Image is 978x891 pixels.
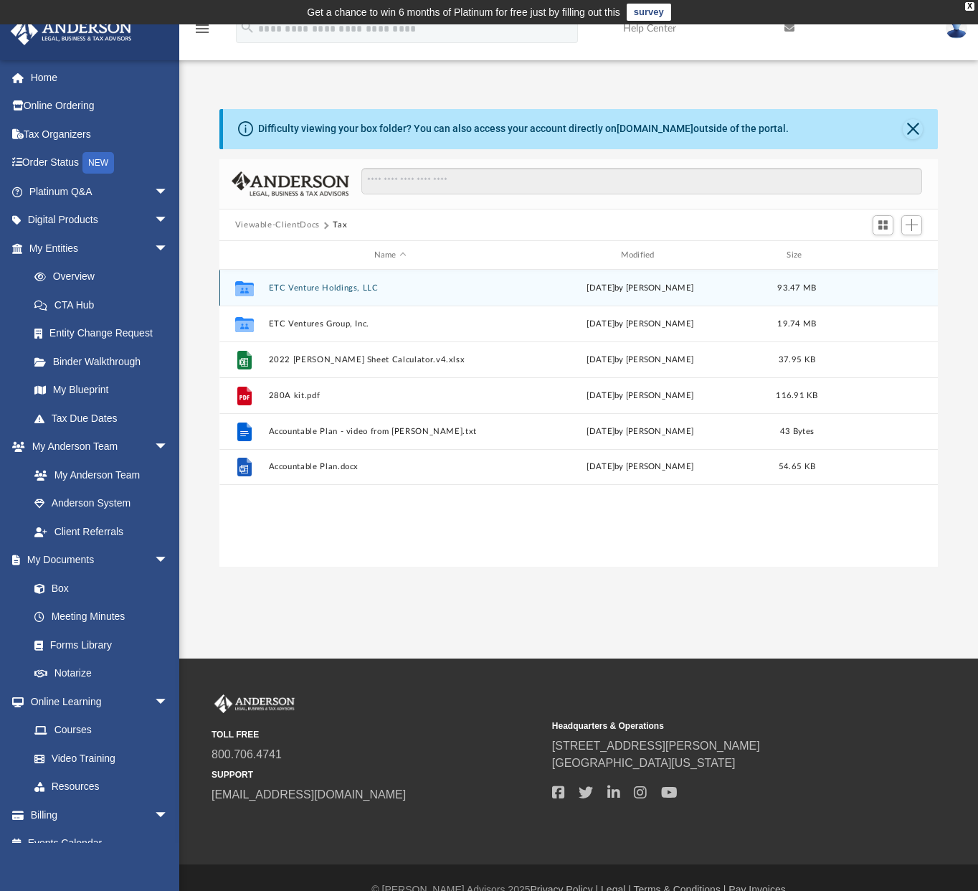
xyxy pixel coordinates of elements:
[268,391,512,400] button: 280A kit.pdf
[946,18,967,39] img: User Pic
[239,19,255,35] i: search
[776,392,817,400] span: 116.91 KB
[20,659,183,688] a: Notarize
[777,320,816,328] span: 19.74 MB
[212,694,298,713] img: Anderson Advisors Platinum Portal
[225,249,261,262] div: id
[627,4,671,21] a: survey
[617,123,693,134] a: [DOMAIN_NAME]
[154,433,183,462] span: arrow_drop_down
[154,234,183,263] span: arrow_drop_down
[10,92,190,121] a: Online Ordering
[154,206,183,235] span: arrow_drop_down
[779,463,815,471] span: 54.65 KB
[6,17,136,45] img: Anderson Advisors Platinum Portal
[10,546,183,575] a: My Documentsarrow_drop_down
[832,249,932,262] div: id
[20,319,190,348] a: Entity Change Request
[258,121,789,136] div: Difficulty viewing your box folder? You can also access your account directly on outside of the p...
[20,773,183,801] a: Resources
[20,291,190,319] a: CTA Hub
[268,319,512,329] button: ETC Ventures Group, Inc.
[10,206,190,235] a: Digital Productsarrow_drop_down
[307,4,620,21] div: Get a chance to win 6 months of Platinum for free just by filling out this
[20,461,176,489] a: My Anderson Team
[518,318,762,331] div: [DATE] by [PERSON_NAME]
[10,120,190,148] a: Tax Organizers
[219,270,939,567] div: grid
[10,148,190,178] a: Order StatusNEW
[194,20,211,37] i: menu
[552,757,736,769] a: [GEOGRAPHIC_DATA][US_STATE]
[780,428,814,435] span: 43 Bytes
[873,215,894,235] button: Switch to Grid View
[20,404,190,433] a: Tax Due Dates
[10,433,183,461] a: My Anderson Teamarrow_drop_down
[154,546,183,575] span: arrow_drop_down
[903,119,923,139] button: Close
[10,177,190,206] a: Platinum Q&Aarrow_drop_down
[10,234,190,263] a: My Entitiesarrow_drop_down
[268,427,512,436] button: Accountable Plan - video from [PERSON_NAME].txt
[212,748,282,760] a: 800.706.4741
[333,219,347,232] button: Tax
[361,168,922,195] input: Search files and folders
[20,263,190,291] a: Overview
[268,283,512,293] button: ETC Venture Holdings, LLC
[154,801,183,830] span: arrow_drop_down
[518,249,761,262] div: Modified
[212,728,542,741] small: TOLL FREE
[779,356,815,364] span: 37.95 KB
[82,152,114,174] div: NEW
[552,740,760,752] a: [STREET_ADDRESS][PERSON_NAME]
[212,788,406,801] a: [EMAIL_ADDRESS][DOMAIN_NAME]
[154,177,183,207] span: arrow_drop_down
[768,249,825,262] div: Size
[777,284,816,292] span: 93.47 MB
[268,355,512,364] button: 2022 [PERSON_NAME] Sheet Calculator.v4.xlsx
[20,489,183,518] a: Anderson System
[10,801,190,829] a: Billingarrow_drop_down
[20,603,183,631] a: Meeting Minutes
[901,215,923,235] button: Add
[154,687,183,717] span: arrow_drop_down
[20,631,176,659] a: Forms Library
[10,829,190,858] a: Events Calendar
[518,425,762,438] div: [DATE] by [PERSON_NAME]
[20,574,176,603] a: Box
[268,462,512,471] button: Accountable Plan.docx
[20,744,176,773] a: Video Training
[518,354,762,367] div: [DATE] by [PERSON_NAME]
[518,282,762,295] div: by [PERSON_NAME]
[20,376,183,405] a: My Blueprint
[194,27,211,37] a: menu
[518,461,762,473] div: [DATE] by [PERSON_NAME]
[10,687,183,716] a: Online Learningarrow_drop_down
[20,347,190,376] a: Binder Walkthrough
[20,716,183,745] a: Courses
[235,219,320,232] button: Viewable-ClientDocs
[212,768,542,781] small: SUPPORT
[20,517,183,546] a: Client Referrals
[518,390,762,402] div: [DATE] by [PERSON_NAME]
[267,249,511,262] div: Name
[10,63,190,92] a: Home
[587,284,614,292] span: [DATE]
[552,720,883,732] small: Headquarters & Operations
[965,2,974,11] div: close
